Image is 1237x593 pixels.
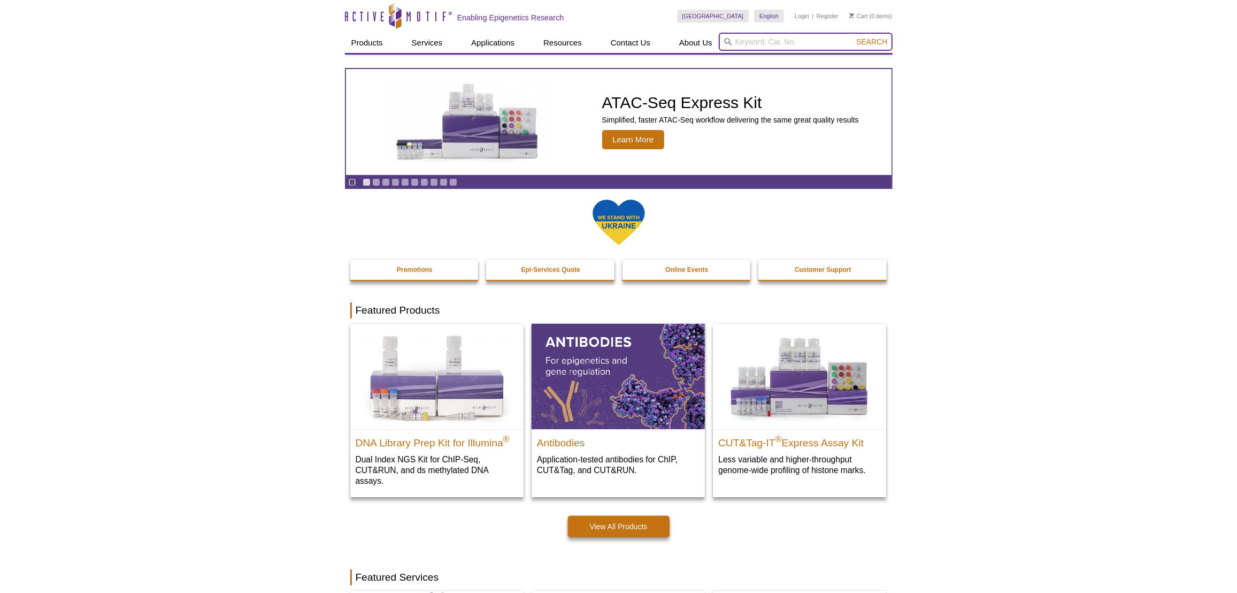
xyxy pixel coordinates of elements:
[345,33,389,53] a: Products
[718,432,881,448] h2: CUT&Tag-IT Express Assay Kit
[521,266,580,273] strong: Epi-Services Quote
[348,178,356,186] a: Toggle autoplay
[449,178,457,186] a: Go to slide 10
[537,33,588,53] a: Resources
[856,37,887,46] span: Search
[849,12,868,20] a: Cart
[673,33,719,53] a: About Us
[568,516,670,537] a: View All Products
[532,324,705,486] a: All Antibodies Antibodies Application-tested antibodies for ChIP, CUT&Tag, and CUT&RUN.
[430,178,438,186] a: Go to slide 8
[350,324,524,497] a: DNA Library Prep Kit for Illumina DNA Library Prep Kit for Illumina® Dual Index NGS Kit for ChIP-...
[350,569,887,586] h2: Featured Services
[602,95,859,111] h2: ATAC-Seq Express Kit
[440,178,448,186] a: Go to slide 9
[795,266,851,273] strong: Customer Support
[604,33,657,53] a: Contact Us
[356,454,518,486] p: Dual Index NGS Kit for ChIP-Seq, CUT&RUN, and ds methylated DNA assays.
[411,178,419,186] a: Go to slide 6
[713,324,886,486] a: CUT&Tag-IT® Express Assay Kit CUT&Tag-IT®Express Assay Kit Less variable and higher-throughput ge...
[537,432,700,448] h2: Antibodies
[401,178,409,186] a: Go to slide 5
[372,178,380,186] a: Go to slide 2
[350,260,480,280] a: Promotions
[718,454,881,476] p: Less variable and higher-throughput genome-wide profiling of histone marks​.
[391,178,399,186] a: Go to slide 4
[853,37,890,47] button: Search
[713,324,886,429] img: CUT&Tag-IT® Express Assay Kit
[795,12,809,20] a: Login
[602,115,859,125] p: Simplified, faster ATAC-Seq workflow delivering the same great quality results
[758,260,888,280] a: Customer Support
[592,199,646,246] img: We Stand With Ukraine
[346,69,892,175] a: ATAC-Seq Express Kit ATAC-Seq Express Kit Simplified, faster ATAC-Seq workflow delivering the sam...
[380,81,557,163] img: ATAC-Seq Express Kit
[350,324,524,429] img: DNA Library Prep Kit for Illumina
[817,12,839,20] a: Register
[812,10,814,22] li: |
[775,435,782,444] sup: ®
[346,69,892,175] article: ATAC-Seq Express Kit
[602,130,665,149] span: Learn More
[457,13,564,22] h2: Enabling Epigenetics Research
[465,33,521,53] a: Applications
[849,10,893,22] li: (0 items)
[503,435,510,444] sup: ®
[754,10,784,22] a: English
[420,178,428,186] a: Go to slide 7
[363,178,371,186] a: Go to slide 1
[849,13,854,18] img: Your Cart
[356,432,518,448] h2: DNA Library Prep Kit for Illumina
[382,178,390,186] a: Go to slide 3
[350,302,887,318] h2: Featured Products
[677,10,749,22] a: [GEOGRAPHIC_DATA]
[665,266,708,273] strong: Online Events
[532,324,705,429] img: All Antibodies
[405,33,449,53] a: Services
[486,260,616,280] a: Epi-Services Quote
[623,260,752,280] a: Online Events
[719,33,893,51] input: Keyword, Cat. No.
[397,266,433,273] strong: Promotions
[537,454,700,476] p: Application-tested antibodies for ChIP, CUT&Tag, and CUT&RUN.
